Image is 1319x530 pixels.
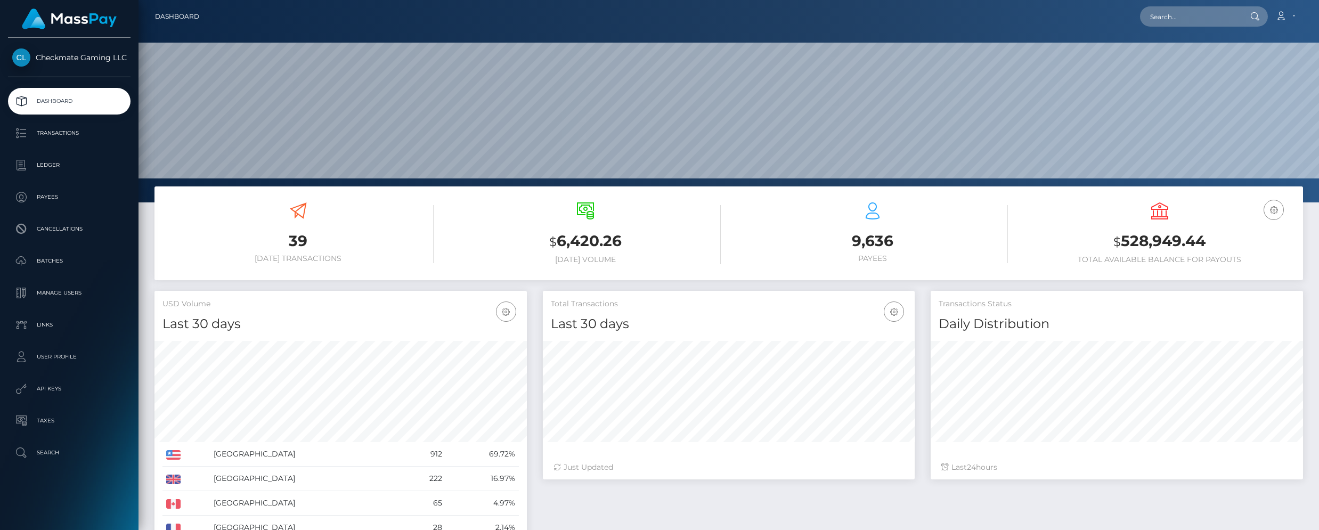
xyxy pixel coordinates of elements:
a: Taxes [8,407,131,434]
h3: 528,949.44 [1024,231,1295,252]
a: Payees [8,184,131,210]
img: US.png [166,450,181,460]
a: Dashboard [8,88,131,115]
small: $ [1113,234,1121,249]
td: 4.97% [446,491,518,516]
p: Links [12,317,126,333]
input: Search... [1140,6,1240,27]
p: User Profile [12,349,126,365]
td: 69.72% [446,442,518,467]
p: Ledger [12,157,126,173]
img: CA.png [166,499,181,509]
span: 24 [967,462,976,472]
a: Cancellations [8,216,131,242]
a: Search [8,439,131,466]
td: 912 [402,442,446,467]
td: 222 [402,467,446,491]
p: Transactions [12,125,126,141]
h6: [DATE] Volume [450,255,721,264]
h5: Transactions Status [939,299,1295,309]
td: 65 [402,491,446,516]
a: API Keys [8,376,131,402]
h4: Last 30 days [162,315,519,333]
td: 16.97% [446,467,518,491]
a: Transactions [8,120,131,146]
img: Checkmate Gaming LLC [12,48,30,67]
a: Manage Users [8,280,131,306]
span: Checkmate Gaming LLC [8,53,131,62]
a: Batches [8,248,131,274]
p: Cancellations [12,221,126,237]
td: [GEOGRAPHIC_DATA] [210,491,402,516]
h3: 39 [162,231,434,251]
h5: USD Volume [162,299,519,309]
p: API Keys [12,381,126,397]
a: Links [8,312,131,338]
h6: [DATE] Transactions [162,254,434,263]
h3: 6,420.26 [450,231,721,252]
div: Last hours [941,462,1292,473]
a: User Profile [8,344,131,370]
td: [GEOGRAPHIC_DATA] [210,467,402,491]
h4: Last 30 days [551,315,907,333]
p: Search [12,445,126,461]
img: GB.png [166,475,181,484]
p: Payees [12,189,126,205]
p: Taxes [12,413,126,429]
a: Ledger [8,152,131,178]
h5: Total Transactions [551,299,907,309]
h3: 9,636 [737,231,1008,251]
div: Just Updated [553,462,905,473]
h4: Daily Distribution [939,315,1295,333]
p: Manage Users [12,285,126,301]
small: $ [549,234,557,249]
td: [GEOGRAPHIC_DATA] [210,442,402,467]
p: Dashboard [12,93,126,109]
h6: Payees [737,254,1008,263]
a: Dashboard [155,5,199,28]
img: MassPay Logo [22,9,117,29]
h6: Total Available Balance for Payouts [1024,255,1295,264]
p: Batches [12,253,126,269]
